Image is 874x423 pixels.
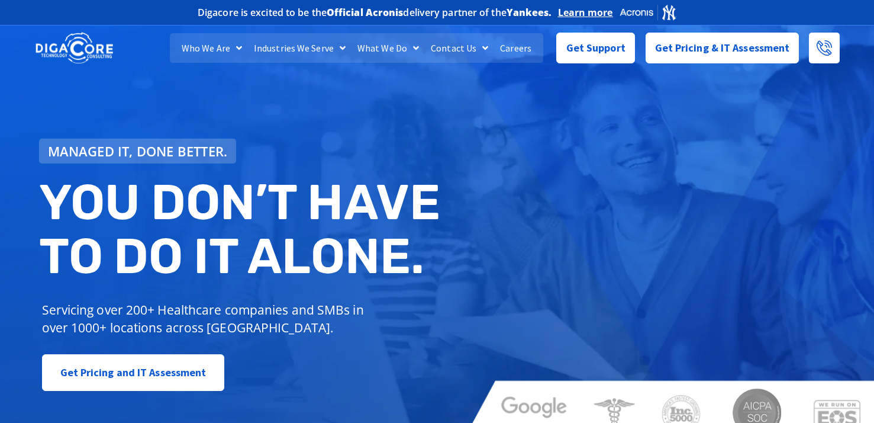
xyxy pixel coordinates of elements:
[60,361,207,384] span: Get Pricing and IT Assessment
[646,33,799,63] a: Get Pricing & IT Assessment
[566,36,625,60] span: Get Support
[36,31,113,65] img: DigaCore Technology Consulting
[655,36,790,60] span: Get Pricing & IT Assessment
[176,33,248,63] a: Who We Are
[558,7,613,18] a: Learn more
[42,301,373,337] p: Servicing over 200+ Healthcare companies and SMBs in over 1000+ locations across [GEOGRAPHIC_DATA].
[351,33,425,63] a: What We Do
[39,139,237,164] a: Managed IT, done better.
[425,33,494,63] a: Contact Us
[619,4,677,21] img: Acronis
[494,33,537,63] a: Careers
[327,6,404,19] b: Official Acronis
[170,33,543,63] nav: Menu
[39,175,446,284] h2: You don’t have to do IT alone.
[198,8,552,17] h2: Digacore is excited to be the delivery partner of the
[556,33,635,63] a: Get Support
[48,145,228,158] span: Managed IT, done better.
[507,6,552,19] b: Yankees.
[42,354,225,391] a: Get Pricing and IT Assessment
[248,33,351,63] a: Industries We Serve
